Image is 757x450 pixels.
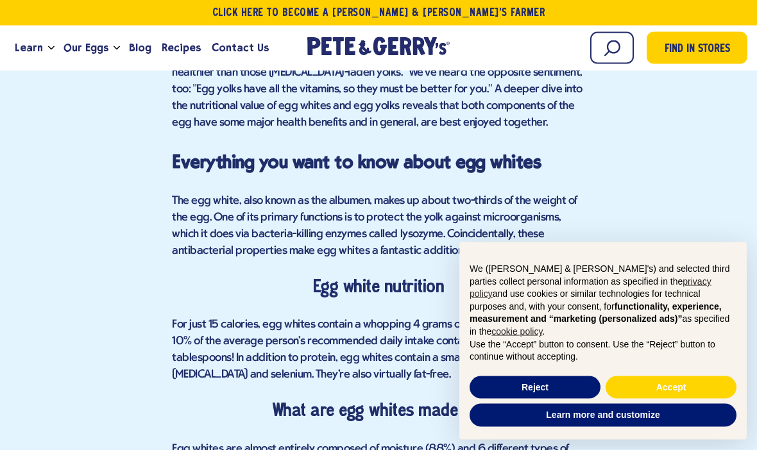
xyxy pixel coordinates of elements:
a: Recipes [157,31,206,65]
p: We ([PERSON_NAME] & [PERSON_NAME]'s) and selected third parties collect personal information as s... [470,263,736,338]
a: Blog [124,31,157,65]
span: Learn [15,40,43,56]
button: Open the dropdown menu for Our Eggs [114,46,120,51]
a: Contact Us [207,31,274,65]
a: cookie policy [491,326,542,337]
span: For just 15 calories, egg whites contain a whopping 4 grams of protein—that's a whole 10% of the ... [172,319,574,381]
button: Reject [470,376,600,399]
p: Use the “Accept” button to consent. Use the “Reject” button to continue without accepting. [470,338,736,363]
span: Blog [129,40,151,56]
button: Accept [606,376,736,399]
strong: Everything you want to know about egg whites [172,152,541,173]
span: Find in Stores [665,41,730,58]
span: Contact Us [212,40,269,56]
a: Our Eggs [58,31,114,65]
a: Find in Stores [647,32,747,64]
span: Recipes [162,40,201,56]
span: The egg white, also known as the albumen, makes up about two-thirds of the weight of the egg. One... [172,196,577,258]
span: Our Eggs [64,40,108,56]
strong: What are egg whites made of? [272,404,485,421]
div: Notice [449,232,757,450]
button: Learn more and customize [470,404,736,427]
a: Learn [10,31,48,65]
button: Open the dropdown menu for Learn [48,46,55,51]
input: Search [590,32,634,64]
strong: Egg white nutrition [313,280,445,297]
